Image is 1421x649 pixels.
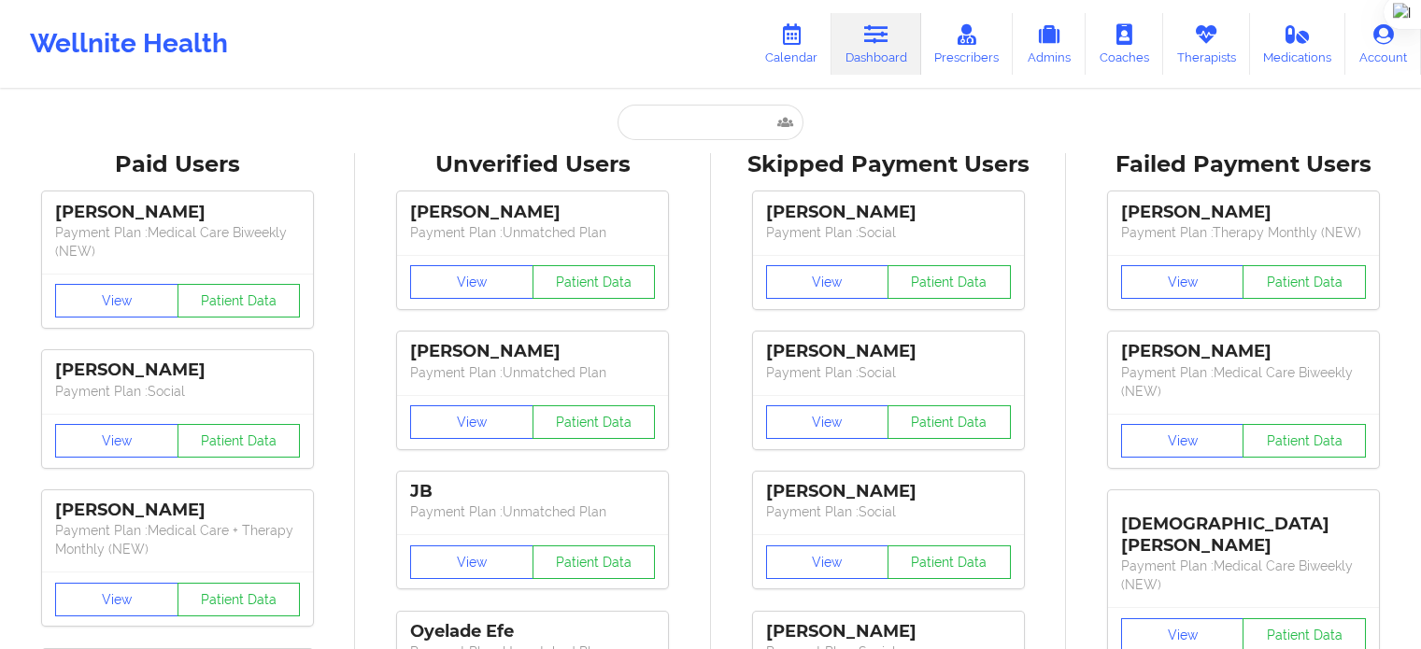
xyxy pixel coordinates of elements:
[533,545,656,579] button: Patient Data
[751,13,831,75] a: Calendar
[766,202,1011,223] div: [PERSON_NAME]
[13,150,342,179] div: Paid Users
[766,405,889,439] button: View
[410,405,533,439] button: View
[766,265,889,299] button: View
[766,502,1011,521] p: Payment Plan : Social
[766,481,1011,502] div: [PERSON_NAME]
[410,202,655,223] div: [PERSON_NAME]
[1345,13,1421,75] a: Account
[1121,202,1366,223] div: [PERSON_NAME]
[178,284,301,317] button: Patient Data
[55,360,300,381] div: [PERSON_NAME]
[55,424,178,458] button: View
[55,521,300,558] p: Payment Plan : Medical Care + Therapy Monthly (NEW)
[831,13,921,75] a: Dashboard
[1086,13,1163,75] a: Coaches
[766,621,1011,642] div: [PERSON_NAME]
[1079,150,1408,179] div: Failed Payment Users
[533,405,656,439] button: Patient Data
[888,405,1011,439] button: Patient Data
[1163,13,1250,75] a: Therapists
[55,202,300,223] div: [PERSON_NAME]
[1121,500,1366,557] div: [DEMOGRAPHIC_DATA][PERSON_NAME]
[410,223,655,242] p: Payment Plan : Unmatched Plan
[410,545,533,579] button: View
[368,150,697,179] div: Unverified Users
[766,363,1011,382] p: Payment Plan : Social
[1243,424,1366,458] button: Patient Data
[921,13,1014,75] a: Prescribers
[410,363,655,382] p: Payment Plan : Unmatched Plan
[1121,341,1366,362] div: [PERSON_NAME]
[1121,223,1366,242] p: Payment Plan : Therapy Monthly (NEW)
[55,284,178,317] button: View
[55,223,300,261] p: Payment Plan : Medical Care Biweekly (NEW)
[1121,424,1244,458] button: View
[1121,363,1366,401] p: Payment Plan : Medical Care Biweekly (NEW)
[410,621,655,642] div: Oyelade Efe
[1013,13,1086,75] a: Admins
[1250,13,1346,75] a: Medications
[410,481,655,502] div: JB
[766,223,1011,242] p: Payment Plan : Social
[1121,265,1244,299] button: View
[766,545,889,579] button: View
[888,265,1011,299] button: Patient Data
[766,341,1011,362] div: [PERSON_NAME]
[55,500,300,521] div: [PERSON_NAME]
[888,545,1011,579] button: Patient Data
[55,382,300,401] p: Payment Plan : Social
[1243,265,1366,299] button: Patient Data
[1121,557,1366,594] p: Payment Plan : Medical Care Biweekly (NEW)
[533,265,656,299] button: Patient Data
[178,424,301,458] button: Patient Data
[55,583,178,616] button: View
[410,341,655,362] div: [PERSON_NAME]
[410,265,533,299] button: View
[724,150,1053,179] div: Skipped Payment Users
[410,502,655,521] p: Payment Plan : Unmatched Plan
[178,583,301,616] button: Patient Data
